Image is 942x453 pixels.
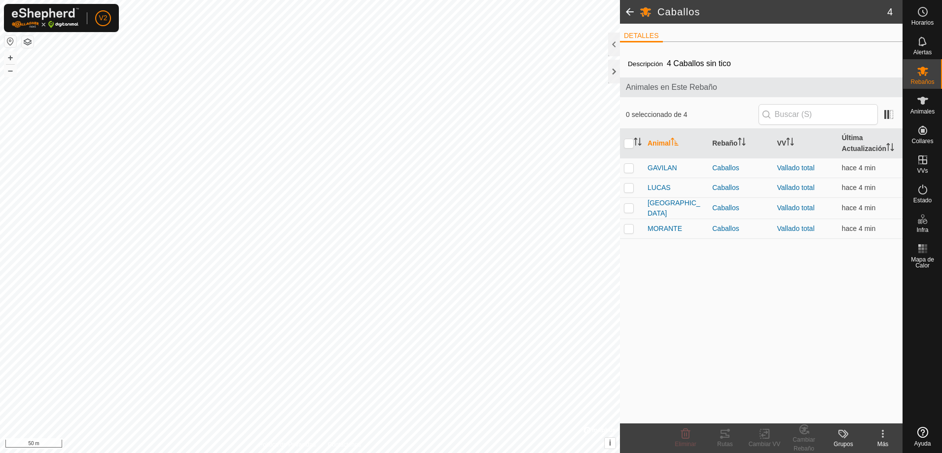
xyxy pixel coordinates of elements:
[777,184,815,191] a: Vallado total
[708,129,773,158] th: Rebaño
[22,36,34,48] button: Capas del Mapa
[648,198,704,219] span: [GEOGRAPHIC_DATA]
[903,423,942,451] a: Ayuda
[648,183,671,193] span: LUCAS
[609,439,611,447] span: i
[863,440,903,449] div: Más
[605,438,616,449] button: i
[773,129,838,158] th: VV
[759,104,878,125] input: Buscar (S)
[886,145,894,152] p-sorticon: Activar para ordenar
[745,440,784,449] div: Cambiar VV
[671,139,679,147] p-sorticon: Activar para ordenar
[657,6,887,18] h2: Caballos
[842,204,875,212] span: 10 oct 2025, 16:00
[12,8,79,28] img: Logo Gallagher
[712,183,769,193] div: Caballos
[626,81,897,93] span: Animales en Este Rebaño
[99,13,107,23] span: V2
[916,227,928,233] span: Infra
[777,225,815,232] a: Vallado total
[648,163,677,173] span: GAVILAN
[913,49,932,55] span: Alertas
[634,139,642,147] p-sorticon: Activar para ordenar
[842,184,875,191] span: 10 oct 2025, 16:00
[842,225,875,232] span: 10 oct 2025, 16:00
[675,441,696,448] span: Eliminar
[712,203,769,213] div: Caballos
[4,65,16,76] button: –
[842,164,875,172] span: 10 oct 2025, 16:00
[648,224,682,234] span: MORANTE
[786,139,794,147] p-sorticon: Activar para ordenar
[663,55,735,72] span: 4 Caballos sin tico
[738,139,746,147] p-sorticon: Activar para ordenar
[910,109,935,114] span: Animales
[906,257,940,268] span: Mapa de Calor
[626,110,759,120] span: 0 seleccionado de 4
[712,163,769,173] div: Caballos
[644,129,708,158] th: Animal
[910,79,934,85] span: Rebaños
[824,440,863,449] div: Grupos
[4,52,16,64] button: +
[705,440,745,449] div: Rutas
[4,36,16,47] button: Restablecer Mapa
[917,168,928,174] span: VVs
[259,440,316,449] a: Política de Privacidad
[914,441,931,447] span: Ayuda
[911,20,934,26] span: Horarios
[887,4,893,19] span: 4
[911,138,933,144] span: Collares
[712,224,769,234] div: Caballos
[628,60,663,68] label: Descripción
[913,197,932,203] span: Estado
[777,164,815,172] a: Vallado total
[777,204,815,212] a: Vallado total
[328,440,361,449] a: Contáctenos
[838,129,903,158] th: Última Actualización
[620,31,663,42] li: DETALLES
[784,435,824,453] div: Cambiar Rebaño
